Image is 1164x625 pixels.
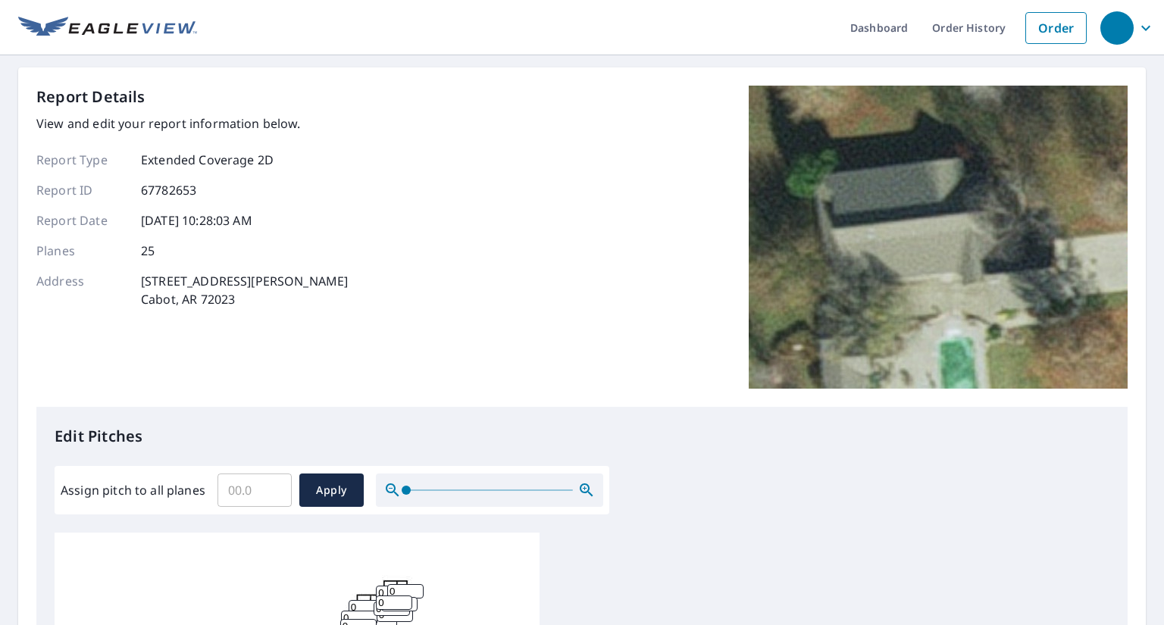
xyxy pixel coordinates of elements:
[311,481,352,500] span: Apply
[141,181,196,199] p: 67782653
[36,86,145,108] p: Report Details
[36,151,127,169] p: Report Type
[36,242,127,260] p: Planes
[36,114,348,133] p: View and edit your report information below.
[141,151,274,169] p: Extended Coverage 2D
[141,272,348,308] p: [STREET_ADDRESS][PERSON_NAME] Cabot, AR 72023
[55,425,1109,448] p: Edit Pitches
[36,272,127,308] p: Address
[36,181,127,199] p: Report ID
[749,86,1128,389] img: Top image
[217,469,292,511] input: 00.0
[141,242,155,260] p: 25
[299,473,364,507] button: Apply
[61,481,205,499] label: Assign pitch to all planes
[36,211,127,230] p: Report Date
[1025,12,1087,44] a: Order
[18,17,197,39] img: EV Logo
[141,211,252,230] p: [DATE] 10:28:03 AM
